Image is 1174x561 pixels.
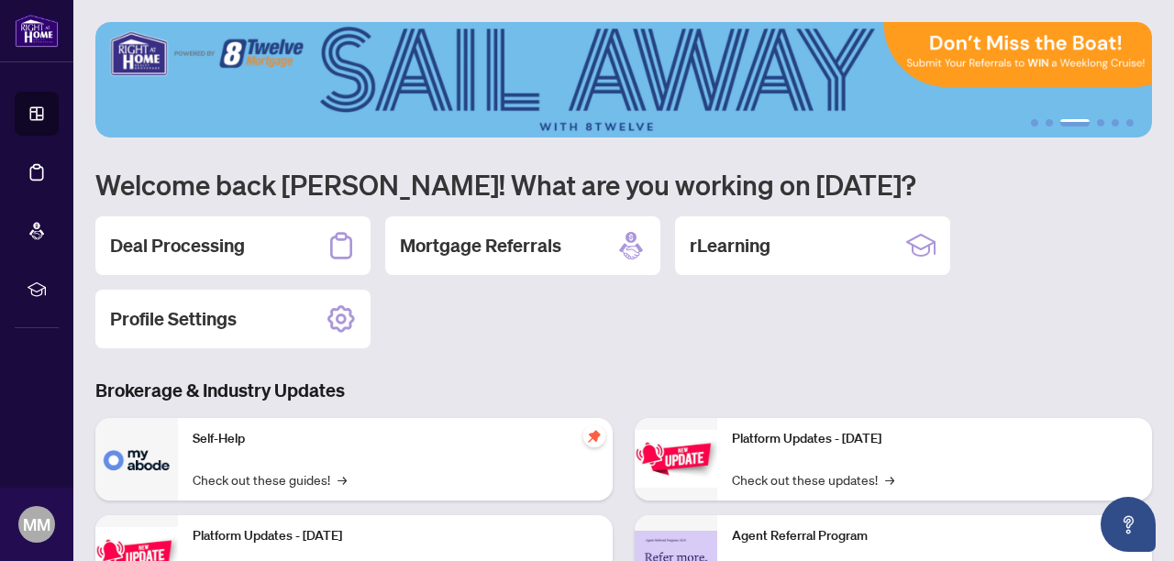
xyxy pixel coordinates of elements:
[583,425,605,447] span: pushpin
[1031,119,1038,126] button: 1
[732,429,1137,449] p: Platform Updates - [DATE]
[110,306,237,332] h2: Profile Settings
[193,469,347,489] a: Check out these guides!→
[1112,119,1119,126] button: 5
[193,526,598,546] p: Platform Updates - [DATE]
[95,418,178,500] img: Self-Help
[23,511,50,537] span: MM
[635,430,717,488] img: Platform Updates - June 23, 2025
[110,233,245,258] h2: Deal Processing
[95,167,1152,202] h1: Welcome back [PERSON_NAME]! What are you working on [DATE]?
[885,469,894,489] span: →
[193,429,598,449] p: Self-Help
[95,22,1152,137] img: Slide 2
[1126,119,1134,126] button: 6
[732,526,1137,546] p: Agent Referral Program
[15,14,59,48] img: logo
[1046,119,1053,126] button: 2
[95,378,1152,403] h3: Brokerage & Industry Updates
[400,233,561,258] h2: Mortgage Referrals
[690,233,770,258] h2: rLearning
[1097,119,1104,126] button: 4
[338,469,347,489] span: →
[1101,497,1156,552] button: Open asap
[732,469,894,489] a: Check out these updates!→
[1060,119,1090,126] button: 3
